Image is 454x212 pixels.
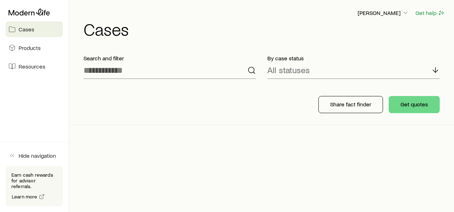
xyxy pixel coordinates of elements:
a: Resources [6,59,63,74]
p: Search and filter [84,55,256,62]
a: Cases [6,21,63,37]
p: [PERSON_NAME] [358,9,409,16]
p: By case status [267,55,440,62]
a: Products [6,40,63,56]
p: Share fact finder [330,101,371,108]
button: Share fact finder [318,96,383,113]
span: Hide navigation [19,152,56,159]
button: Get help [415,9,445,17]
button: [PERSON_NAME] [357,9,409,17]
span: Products [19,44,41,51]
button: Hide navigation [6,148,63,163]
span: Resources [19,63,45,70]
p: Earn cash rewards for advisor referrals. [11,172,57,189]
span: Learn more [12,194,37,199]
h1: Cases [84,20,445,37]
button: Get quotes [389,96,440,113]
p: All statuses [267,65,310,75]
span: Cases [19,26,34,33]
div: Earn cash rewards for advisor referrals.Learn more [6,166,63,206]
